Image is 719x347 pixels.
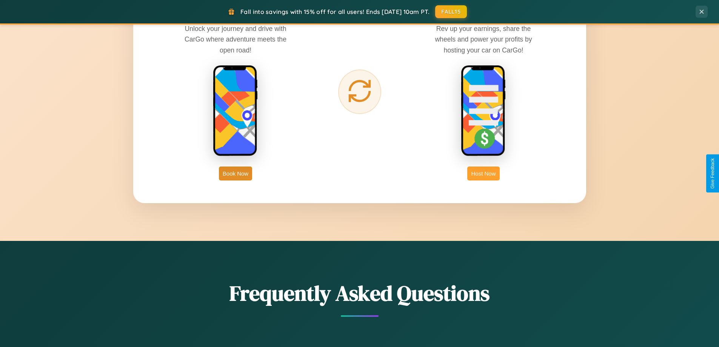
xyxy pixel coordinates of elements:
img: host phone [461,65,506,157]
h2: Frequently Asked Questions [133,279,586,308]
img: rent phone [213,65,258,157]
button: FALL15 [435,5,467,18]
button: Host Now [467,167,499,180]
p: Rev up your earnings, share the wheels and power your profits by hosting your car on CarGo! [427,23,540,55]
div: Give Feedback [710,158,715,189]
span: Fall into savings with 15% off for all users! Ends [DATE] 10am PT. [240,8,430,15]
p: Unlock your journey and drive with CarGo where adventure meets the open road! [179,23,292,55]
button: Book Now [219,167,252,180]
